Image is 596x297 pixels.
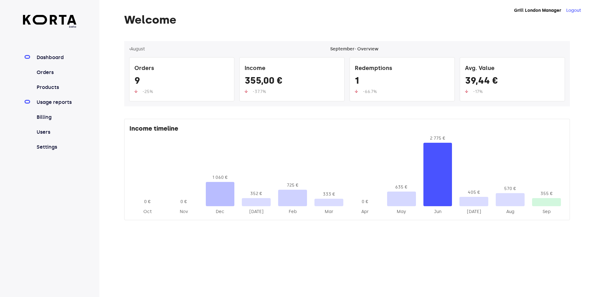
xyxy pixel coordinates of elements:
div: 2025-Feb [278,209,307,215]
a: Dashboard [35,54,77,61]
div: 1 [355,75,449,89]
a: Users [35,128,77,136]
a: beta [23,15,77,29]
span: beta [23,25,77,29]
img: Korta [23,15,77,25]
div: 635 € [387,184,416,190]
div: 2025-Jul [459,209,488,215]
a: Orders [35,69,77,76]
div: 2025-Apr [351,209,380,215]
img: up [465,90,468,93]
div: 39,44 € [465,75,560,89]
div: 9 [134,75,229,89]
div: Avg. Value [465,63,560,75]
div: 405 € [459,189,488,196]
div: 570 € [496,186,525,192]
div: 2024-Dec [206,209,235,215]
span: -25% [142,89,153,94]
a: Products [35,84,77,91]
div: 355,00 € [245,75,339,89]
a: Usage reports [35,99,77,106]
div: 0 € [351,199,380,205]
div: 2 775 € [423,135,452,142]
div: 0 € [169,199,198,205]
span: -17% [473,89,483,94]
div: Orders [134,63,229,75]
button: ‹August [129,46,145,52]
span: -37.7% [253,89,266,94]
div: 2025-May [387,209,416,215]
div: 2024-Oct [133,209,162,215]
div: 2024-Nov [169,209,198,215]
a: Billing [35,114,77,121]
button: Logout [566,7,581,14]
div: 2025-Jun [423,209,452,215]
div: 2025-Aug [496,209,525,215]
div: 1 060 € [206,174,235,181]
div: Income [245,63,339,75]
div: 355 € [532,191,561,197]
div: 352 € [242,191,271,197]
div: 725 € [278,182,307,188]
img: up [355,90,358,93]
div: 0 € [133,199,162,205]
div: Income timeline [129,124,565,135]
h1: Welcome [124,14,570,26]
img: up [245,90,248,93]
div: 2025-Jan [242,209,271,215]
img: up [134,90,138,93]
div: 2025-Mar [314,209,343,215]
strong: Grill London Manager [514,8,561,13]
span: -66.7% [363,89,377,94]
a: Settings [35,143,77,151]
div: Redemptions [355,63,449,75]
div: 333 € [314,191,343,197]
div: 2025-Sep [532,209,561,215]
div: September - Overview [330,46,378,52]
